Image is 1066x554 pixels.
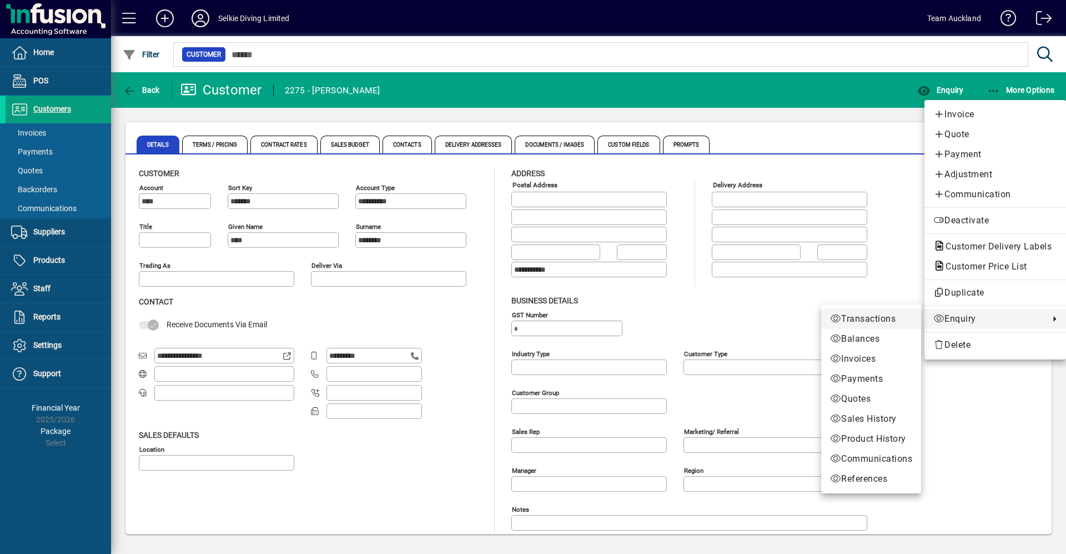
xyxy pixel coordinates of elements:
span: Enquiry [933,312,1044,326]
span: Transactions [830,312,912,326]
span: Customer Price List [933,261,1033,272]
span: Delete [933,338,1057,352]
span: Sales History [830,412,912,426]
span: Communications [830,452,912,466]
span: Customer Delivery Labels [933,241,1057,252]
span: Balances [830,332,912,346]
button: Deactivate customer [924,211,1066,231]
span: Payment [933,148,1057,161]
span: Duplicate [933,286,1057,300]
span: Payments [830,372,912,386]
span: Quotes [830,392,912,406]
span: Product History [830,432,912,446]
span: Deactivate [933,214,1057,227]
span: Adjustment [933,168,1057,181]
span: References [830,472,912,486]
span: Quote [933,128,1057,141]
span: Communication [933,188,1057,201]
span: Invoice [933,108,1057,121]
span: Invoices [830,352,912,366]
